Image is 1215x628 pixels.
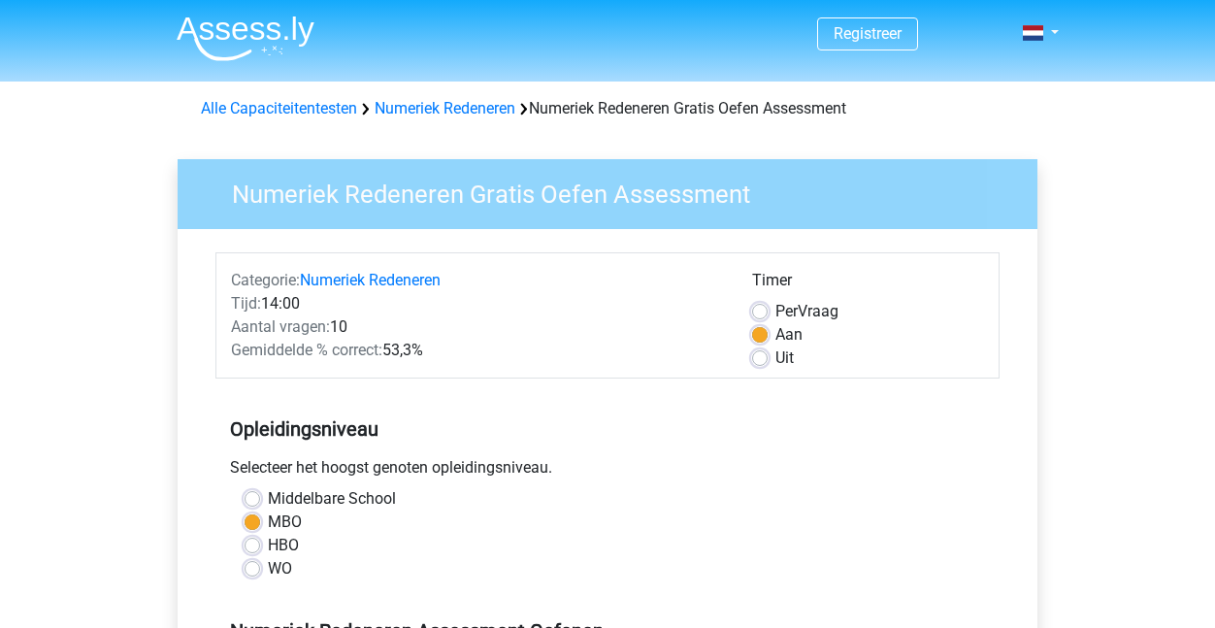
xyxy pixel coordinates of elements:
label: MBO [268,511,302,534]
h3: Numeriek Redeneren Gratis Oefen Assessment [209,172,1023,210]
label: WO [268,557,292,580]
a: Numeriek Redeneren [300,271,441,289]
span: Per [775,302,798,320]
label: Aan [775,323,803,347]
div: Selecteer het hoogst genoten opleidingsniveau. [215,456,1000,487]
span: Categorie: [231,271,300,289]
div: Numeriek Redeneren Gratis Oefen Assessment [193,97,1022,120]
span: Aantal vragen: [231,317,330,336]
h5: Opleidingsniveau [230,410,985,448]
span: Gemiddelde % correct: [231,341,382,359]
div: 14:00 [216,292,738,315]
label: Middelbare School [268,487,396,511]
div: 10 [216,315,738,339]
a: Numeriek Redeneren [375,99,515,117]
div: Timer [752,269,984,300]
img: Assessly [177,16,314,61]
div: 53,3% [216,339,738,362]
a: Alle Capaciteitentesten [201,99,357,117]
a: Registreer [834,24,902,43]
label: Uit [775,347,794,370]
span: Tijd: [231,294,261,313]
label: HBO [268,534,299,557]
label: Vraag [775,300,838,323]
